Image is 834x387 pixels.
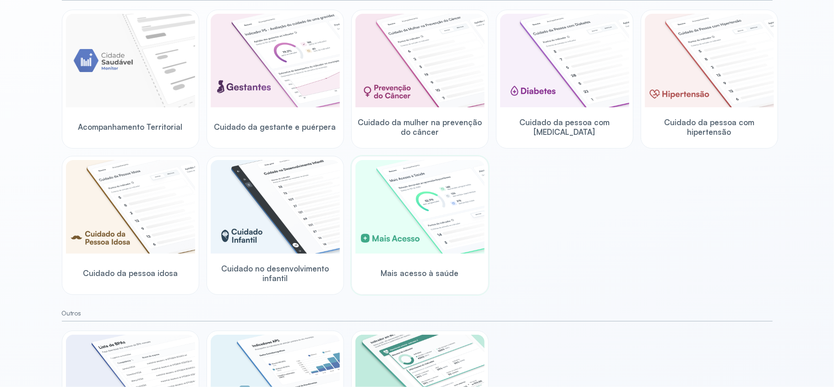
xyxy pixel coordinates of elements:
[211,264,340,283] span: Cuidado no desenvolvimento infantil
[211,14,340,107] img: pregnants.png
[66,14,195,107] img: placeholder-module-ilustration.png
[645,117,774,137] span: Cuidado da pessoa com hipertensão
[62,310,773,317] small: Outros
[355,117,485,137] span: Cuidado da mulher na prevenção do câncer
[66,160,195,254] img: elderly.png
[78,122,183,132] span: Acompanhamento Territorial
[211,160,340,254] img: child-development.png
[500,117,629,137] span: Cuidado da pessoa com [MEDICAL_DATA]
[381,268,459,278] span: Mais acesso à saúde
[214,122,336,132] span: Cuidado da gestante e puérpera
[355,14,485,107] img: woman-cancer-prevention-care.png
[645,14,774,107] img: hypertension.png
[355,160,485,254] img: healthcare-greater-access.png
[83,268,178,278] span: Cuidado da pessoa idosa
[500,14,629,107] img: diabetics.png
